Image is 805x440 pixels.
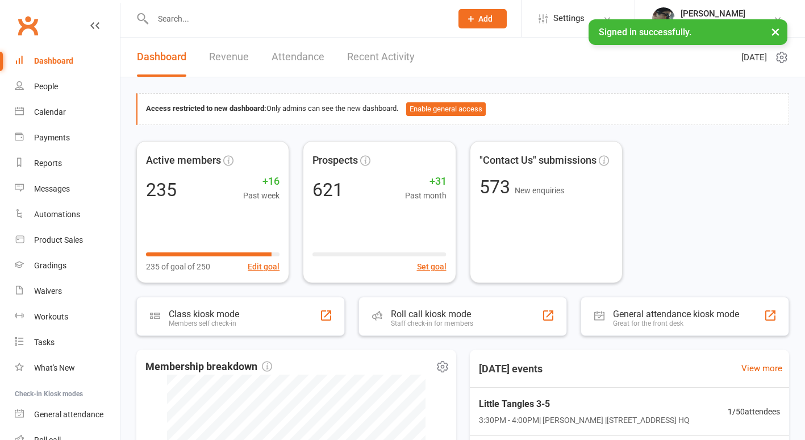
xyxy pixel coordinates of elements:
a: Tasks [15,330,120,355]
span: Active members [146,152,221,169]
a: Dashboard [15,48,120,74]
div: Staff check-in for members [391,319,473,327]
div: Class kiosk mode [169,309,239,319]
span: New enquiries [515,186,564,195]
div: Calendar [34,107,66,117]
a: People [15,74,120,99]
div: What's New [34,363,75,372]
button: Set goal [417,260,447,273]
button: Enable general access [406,102,486,116]
a: What's New [15,355,120,381]
span: +16 [243,173,280,190]
div: General attendance [34,410,103,419]
div: [PERSON_NAME] [681,9,745,19]
div: Only admins can see the new dashboard. [146,102,780,116]
a: Recent Activity [347,38,415,77]
a: Reports [15,151,120,176]
button: × [765,19,786,44]
input: Search... [149,11,444,27]
div: Great for the front desk [613,319,739,327]
div: Knots Jiu-Jitsu [681,19,745,29]
span: 1 / 50 attendees [728,405,780,418]
span: [DATE] [741,51,767,64]
a: Dashboard [137,38,186,77]
span: +31 [405,173,447,190]
span: Prospects [312,152,358,169]
a: Attendance [272,38,324,77]
div: 621 [312,181,343,199]
button: Add [458,9,507,28]
div: Payments [34,133,70,142]
span: Settings [553,6,585,31]
div: General attendance kiosk mode [613,309,739,319]
strong: Access restricted to new dashboard: [146,104,266,113]
span: Membership breakdown [145,359,272,375]
a: Payments [15,125,120,151]
h3: [DATE] events [470,359,552,379]
div: Roll call kiosk mode [391,309,473,319]
span: Past week [243,189,280,202]
a: Clubworx [14,11,42,40]
span: "Contact Us" submissions [479,152,597,169]
span: 235 of goal of 250 [146,260,210,273]
img: thumb_image1614103803.png [652,7,675,30]
a: Workouts [15,304,120,330]
div: Gradings [34,261,66,270]
a: Revenue [209,38,249,77]
div: Product Sales [34,235,83,244]
span: 3:30PM - 4:00PM | [PERSON_NAME] | [STREET_ADDRESS] HQ [479,414,690,426]
button: Edit goal [248,260,280,273]
div: Members self check-in [169,319,239,327]
div: Workouts [34,312,68,321]
span: Add [478,14,493,23]
div: Messages [34,184,70,193]
a: General attendance kiosk mode [15,402,120,427]
a: Gradings [15,253,120,279]
div: Automations [34,210,80,219]
a: Product Sales [15,227,120,253]
span: Signed in successfully. [599,27,691,38]
span: Little Tangles 3-5 [479,397,690,412]
div: Reports [34,159,62,168]
a: Automations [15,202,120,227]
div: Tasks [34,338,55,347]
div: 235 [146,181,177,199]
span: 573 [479,176,515,198]
a: View more [741,362,782,375]
a: Messages [15,176,120,202]
div: Dashboard [34,56,73,65]
div: People [34,82,58,91]
a: Waivers [15,279,120,304]
div: Waivers [34,287,62,296]
a: Calendar [15,99,120,125]
span: Past month [405,189,447,202]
